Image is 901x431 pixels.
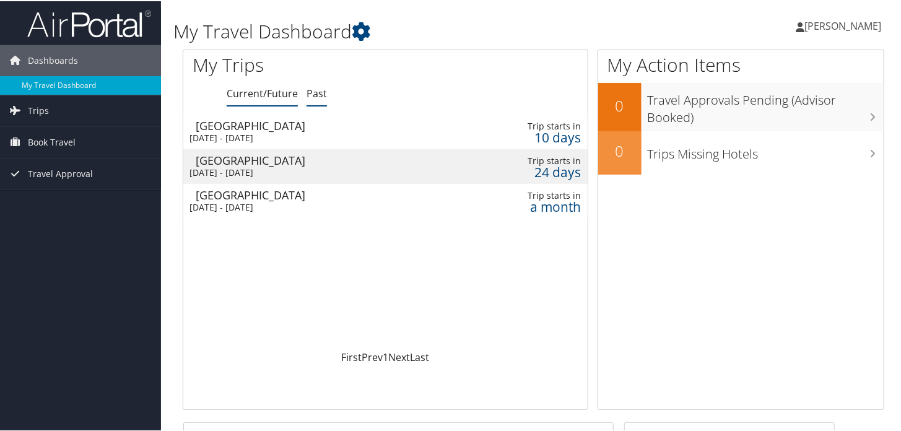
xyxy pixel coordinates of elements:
div: [GEOGRAPHIC_DATA] [196,119,455,130]
h3: Trips Missing Hotels [648,138,884,162]
div: Trip starts in [495,154,581,165]
span: Travel Approval [28,157,93,188]
div: [DATE] - [DATE] [189,201,449,212]
h1: My Action Items [598,51,884,77]
div: [DATE] - [DATE] [189,131,449,142]
div: a month [495,200,581,211]
div: [GEOGRAPHIC_DATA] [196,154,455,165]
h1: My Trips [193,51,410,77]
a: 0Travel Approvals Pending (Advisor Booked) [598,82,884,129]
span: Dashboards [28,44,78,75]
div: [GEOGRAPHIC_DATA] [196,188,455,199]
span: [PERSON_NAME] [804,18,881,32]
a: Next [388,349,410,363]
span: Book Travel [28,126,76,157]
a: Last [410,349,429,363]
div: 10 days [495,131,581,142]
div: [DATE] - [DATE] [189,166,449,177]
div: Trip starts in [495,189,581,200]
div: 24 days [495,165,581,176]
img: airportal-logo.png [27,8,151,37]
h2: 0 [598,94,642,115]
a: 0Trips Missing Hotels [598,130,884,173]
h3: Travel Approvals Pending (Advisor Booked) [648,84,884,125]
a: 1 [383,349,388,363]
a: Current/Future [227,85,298,99]
a: Past [307,85,327,99]
div: Trip starts in [495,120,581,131]
a: First [341,349,362,363]
a: [PERSON_NAME] [796,6,894,43]
h2: 0 [598,139,642,160]
h1: My Travel Dashboard [173,17,653,43]
span: Trips [28,94,49,125]
a: Prev [362,349,383,363]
